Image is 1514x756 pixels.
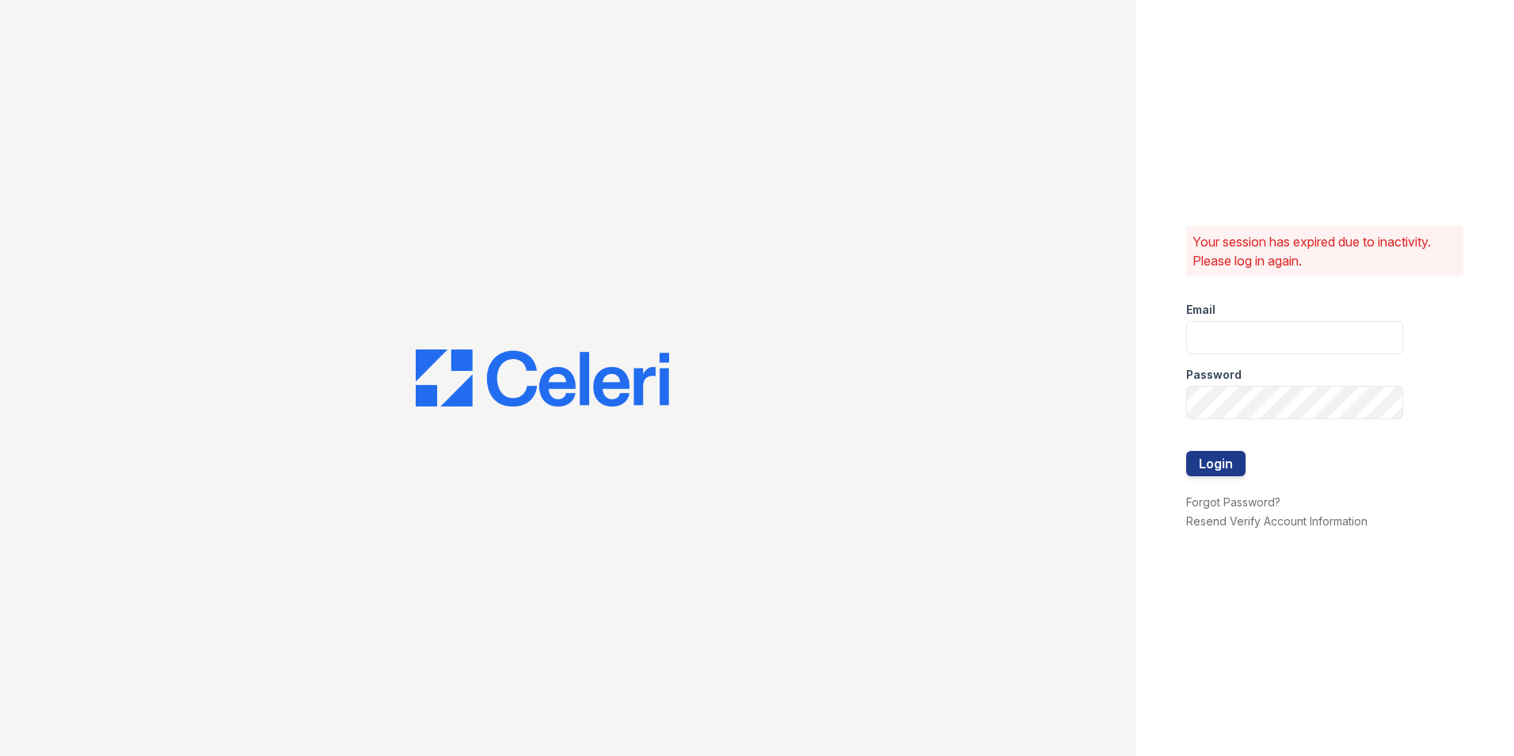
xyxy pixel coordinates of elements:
[1193,232,1457,270] p: Your session has expired due to inactivity. Please log in again.
[1186,302,1215,318] label: Email
[416,349,669,407] img: CE_Logo_Blue-a8612792a0a2168367f1c8372b55b34899dd931a85d93a1a3d3e32e68fde9ad4.png
[1186,367,1242,383] label: Password
[1186,514,1368,528] a: Resend Verify Account Information
[1186,495,1280,509] a: Forgot Password?
[1186,451,1246,476] button: Login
